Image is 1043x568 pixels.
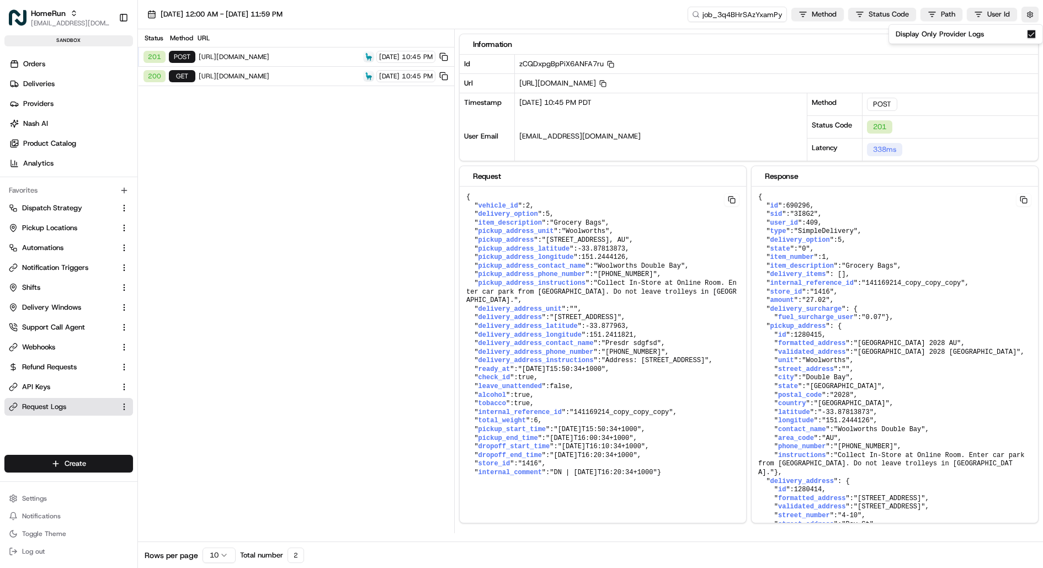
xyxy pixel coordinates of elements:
span: "-33.87813873" [818,408,874,416]
span: "[DATE]T16:00:34+1000" [546,434,633,442]
span: unit [778,357,794,364]
span: formatted_address [778,495,845,502]
span: Dispatch Strategy [22,203,82,213]
span: false [550,383,570,390]
p: Welcome 👋 [11,44,201,61]
span: [URL][DOMAIN_NAME] [199,52,360,61]
span: 1280415 [794,331,822,339]
span: Status Code [869,9,909,19]
img: 1736555255976-a54dd68f-1ca7-489b-9aae-adbdc363a1c4 [11,105,31,125]
span: Orders [23,59,45,69]
div: 200 [143,70,166,82]
span: Support Call Agent [22,322,85,332]
span: "SimpleDelivery" [794,227,858,235]
span: Refund Requests [22,362,77,372]
div: Url [460,73,515,93]
span: "Bay St" [842,521,874,528]
span: 2 [526,202,530,210]
span: delivery_items [770,270,826,278]
button: Notifications [4,508,133,524]
span: zCQDxpgBpPiX6ANFA7ru [519,59,614,68]
span: delivery_option [770,236,830,244]
button: Dispatch Strategy [4,199,133,217]
button: Create [4,455,133,473]
div: Status [142,34,164,43]
div: Start new chat [38,105,181,116]
span: Pickup Locations [22,223,77,233]
span: 338 ms [873,145,896,155]
div: Timestamp [460,93,515,127]
span: tobacco [478,400,506,407]
span: validated_address [778,503,845,511]
span: sid [770,210,783,218]
span: 6 [534,417,538,424]
img: Sherpa [363,71,374,82]
span: pickup_address_longitude [478,253,574,261]
span: formatted_address [778,339,845,347]
span: item_number [770,253,814,261]
span: "Collect In-Store at Online Room. Enter car park from [GEOGRAPHIC_DATA]. Do not leave trolleys in... [466,279,737,304]
span: "4-10" [838,512,861,519]
span: API Keys [22,382,50,392]
span: [URL][DOMAIN_NAME] [199,72,360,81]
span: check_id [478,374,510,381]
span: internal_reference_id [478,408,562,416]
a: Webhooks [9,342,115,352]
span: Log out [22,547,45,556]
button: [EMAIL_ADDRESS][DOMAIN_NAME] [31,19,110,28]
span: delivery_option [478,210,538,218]
span: -33.87813873 [578,245,625,253]
span: [EMAIL_ADDRESS][DOMAIN_NAME] [519,131,641,141]
span: "Grocery Bags" [842,262,897,270]
div: GET [169,70,195,82]
div: 201 [867,120,892,134]
button: Method [791,8,844,21]
span: Knowledge Base [22,160,84,171]
span: store_id [770,288,802,296]
span: "151.2444126" [822,417,874,424]
button: Delivery Windows [4,299,133,316]
span: 5 [546,210,550,218]
span: "141169214_copy_copy_copy" [861,279,965,287]
div: Latency [807,138,863,161]
span: internal_reference_id [770,279,854,287]
input: Clear [29,71,182,82]
a: Nash AI [4,115,137,132]
span: pickup_address_phone_number [478,270,586,278]
span: amount [770,296,794,304]
span: Total number [240,550,283,560]
span: Delivery Windows [22,302,81,312]
a: 💻API Documentation [89,155,182,175]
span: "Woolworths Double Bay" [593,262,685,270]
span: [URL][DOMAIN_NAME] [519,78,606,88]
span: ready_at [478,365,510,373]
div: Request [473,171,733,182]
span: delivery_address_longitude [478,331,582,339]
span: "Presdr sdgfsd" [602,339,661,347]
span: "3I8G2" [790,210,818,218]
span: 151.2444126 [582,253,625,261]
button: Path [920,8,962,21]
button: Shifts [4,279,133,296]
span: delivery_address_latitude [478,322,578,330]
span: [DATE] [379,52,400,61]
span: city [778,374,794,381]
span: Settings [22,494,47,503]
span: Notifications [22,512,61,521]
span: Webhooks [22,342,55,352]
span: fuel_surcharge_user [778,314,854,321]
span: delivery_address [478,314,542,321]
button: Toggle Theme [4,526,133,542]
button: Log out [4,544,133,559]
button: Refund Requests [4,358,133,376]
button: Automations [4,239,133,257]
span: "AU" [822,434,838,442]
span: street_address [778,521,834,528]
span: "2028" [830,391,854,399]
span: -33.877963 [586,322,625,330]
span: [DATE] 12:00 AM - [DATE] 11:59 PM [161,9,283,19]
span: delivery_address_contact_name [478,339,594,347]
label: Display Only Provider Logs [896,29,984,39]
span: store_id [478,460,510,468]
span: item_description [478,219,542,227]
